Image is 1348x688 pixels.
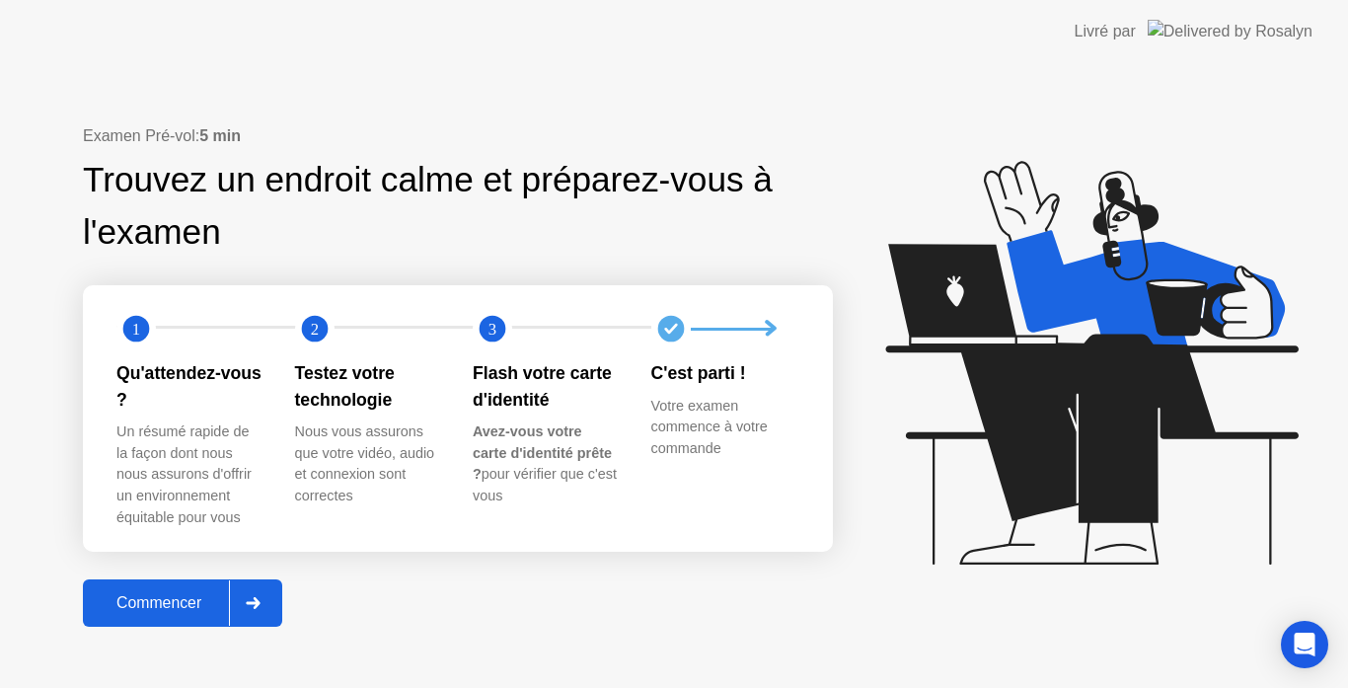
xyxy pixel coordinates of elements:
div: Trouvez un endroit calme et préparez-vous à l'examen [83,154,779,259]
b: Avez-vous votre carte d'identité prête ? [473,423,612,482]
div: Testez votre technologie [295,360,442,413]
button: Commencer [83,579,282,627]
div: Nous vous assurons que votre vidéo, audio et connexion sont correctes [295,421,442,506]
b: 5 min [199,127,241,144]
div: C'est parti ! [651,360,798,386]
text: 1 [132,320,140,339]
img: Delivered by Rosalyn [1148,20,1312,42]
div: Votre examen commence à votre commande [651,396,798,460]
text: 2 [310,320,318,339]
div: Livré par [1075,20,1136,43]
div: Examen Pré-vol: [83,124,833,148]
div: Commencer [89,594,229,612]
div: Open Intercom Messenger [1281,621,1328,668]
div: pour vérifier que c'est vous [473,421,620,506]
div: Qu'attendez-vous ? [116,360,263,413]
div: Flash votre carte d'identité [473,360,620,413]
text: 3 [488,320,496,339]
div: Un résumé rapide de la façon dont nous nous assurons d'offrir un environnement équitable pour vous [116,421,263,528]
